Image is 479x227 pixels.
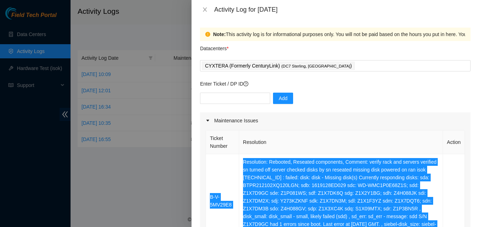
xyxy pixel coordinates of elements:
[239,130,443,154] th: Resolution
[200,80,471,88] p: Enter Ticket / DP ID
[200,112,471,129] div: Maintenance Issues
[205,62,352,70] p: CYXTERA (Formerly CenturyLink) )
[200,6,210,13] button: Close
[279,94,287,102] span: Add
[202,7,208,12] span: close
[200,41,229,52] p: Datacenters
[210,194,231,208] a: B-V-5MV29E8
[443,130,465,154] th: Action
[281,64,350,68] span: ( DC7 Sterling, [GEOGRAPHIC_DATA]
[213,30,226,38] strong: Note:
[206,130,239,154] th: Ticket Number
[214,6,471,13] div: Activity Log for [DATE]
[273,93,293,104] button: Add
[205,32,210,37] span: exclamation-circle
[206,118,210,123] span: caret-right
[243,81,248,86] span: question-circle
